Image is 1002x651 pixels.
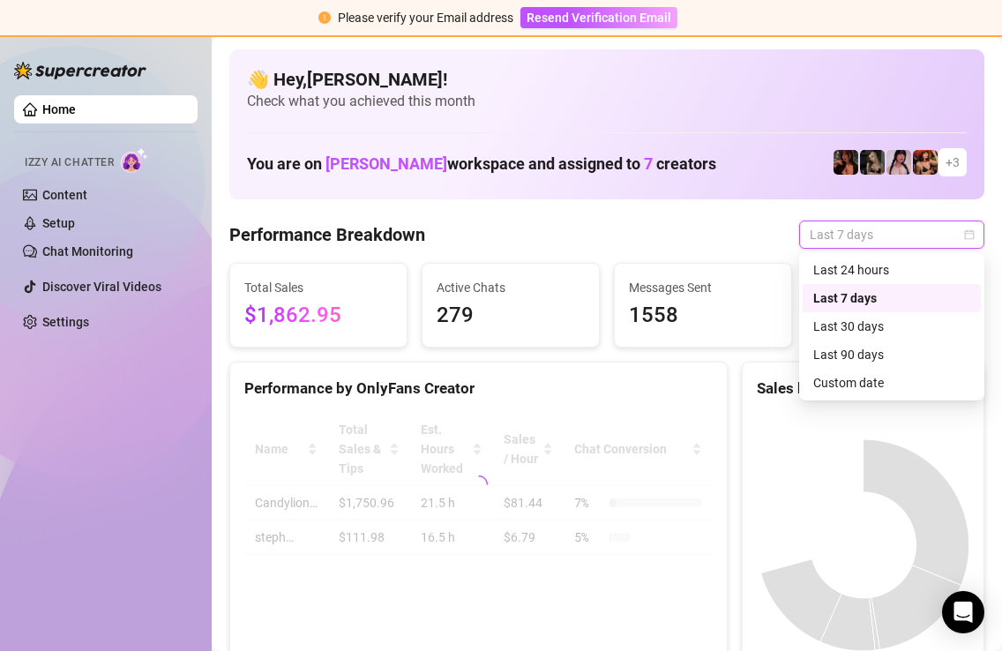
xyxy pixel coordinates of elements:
[42,315,89,329] a: Settings
[813,317,970,336] div: Last 30 days
[946,153,960,172] span: + 3
[247,92,967,111] span: Check what you achieved this month
[644,154,653,173] span: 7
[520,7,677,28] button: Resend Verification Email
[813,345,970,364] div: Last 90 days
[813,260,970,280] div: Last 24 hours
[886,150,911,175] img: cyber
[25,154,114,171] span: Izzy AI Chatter
[803,340,981,369] div: Last 90 days
[42,280,161,294] a: Discover Viral Videos
[247,154,716,174] h1: You are on workspace and assigned to creators
[629,278,777,297] span: Messages Sent
[813,373,970,393] div: Custom date
[803,369,981,397] div: Custom date
[527,11,671,25] span: Resend Verification Email
[247,67,967,92] h4: 👋 Hey, [PERSON_NAME] !
[860,150,885,175] img: Rolyat
[325,154,447,173] span: [PERSON_NAME]
[629,299,777,333] span: 1558
[14,62,146,79] img: logo-BBDzfeDw.svg
[913,150,938,175] img: Oxillery
[810,221,974,248] span: Last 7 days
[42,188,87,202] a: Content
[318,11,331,24] span: exclamation-circle
[757,377,969,400] div: Sales by OnlyFans Creator
[244,278,393,297] span: Total Sales
[121,147,148,173] img: AI Chatter
[964,229,975,240] span: calendar
[244,377,713,400] div: Performance by OnlyFans Creator
[244,299,393,333] span: $1,862.95
[469,475,489,494] span: loading
[437,299,585,333] span: 279
[813,288,970,308] div: Last 7 days
[338,8,513,27] div: Please verify your Email address
[803,284,981,312] div: Last 7 days
[229,222,425,247] h4: Performance Breakdown
[803,256,981,284] div: Last 24 hours
[42,216,75,230] a: Setup
[437,278,585,297] span: Active Chats
[942,591,984,633] div: Open Intercom Messenger
[42,102,76,116] a: Home
[42,244,133,258] a: Chat Monitoring
[834,150,858,175] img: steph
[803,312,981,340] div: Last 30 days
